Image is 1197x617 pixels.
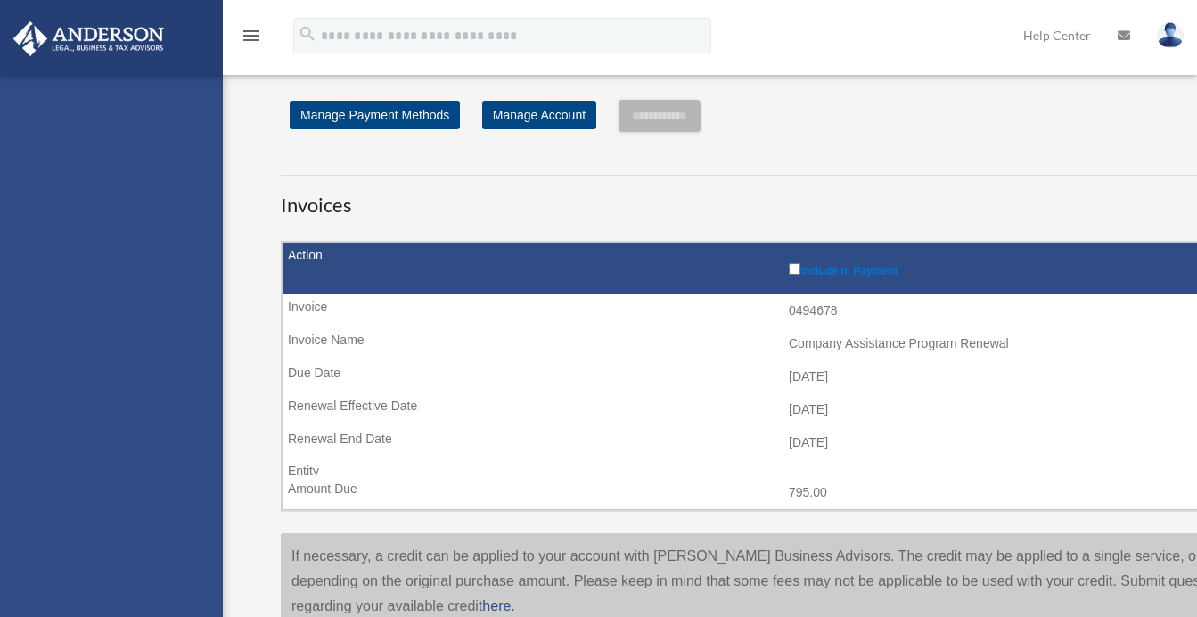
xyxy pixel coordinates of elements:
[241,25,262,46] i: menu
[789,263,800,275] input: Include in Payment
[290,101,460,129] a: Manage Payment Methods
[298,24,317,44] i: search
[241,31,262,46] a: menu
[482,101,596,129] a: Manage Account
[8,21,169,56] img: Anderson Advisors Platinum Portal
[1157,22,1184,48] img: User Pic
[482,598,514,613] a: here.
